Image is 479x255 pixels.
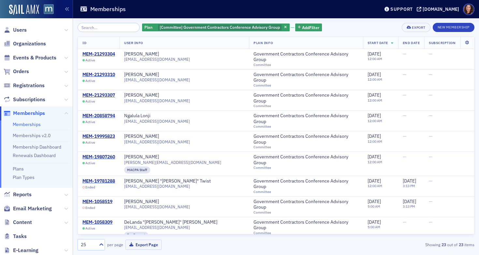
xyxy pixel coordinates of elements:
[39,4,54,15] a: View Homepage
[429,219,432,225] span: —
[4,247,38,254] a: E-Learning
[368,183,382,188] time: 12:00 AM
[429,133,432,139] span: —
[429,199,432,204] span: —
[403,204,415,209] time: 3:13 PM
[4,233,27,240] a: Tasks
[13,68,29,75] span: Orders
[144,24,152,30] span: Plan
[368,204,380,209] time: 5:00 AM
[254,113,358,124] a: Government Contractors Conference Advisory Group
[403,113,406,119] span: —
[433,24,474,30] a: New Membership
[85,58,95,62] span: Active
[417,7,461,11] button: [DOMAIN_NAME]
[85,140,95,145] span: Active
[403,199,416,204] span: [DATE]
[254,134,358,145] a: Government Contractors Conference Advisory Group
[302,24,319,30] span: Add Filter
[4,191,32,198] a: Reports
[254,190,358,194] div: Committee
[368,178,381,184] span: [DATE]
[429,40,456,45] span: Subscription
[390,6,413,12] div: Support
[403,183,415,188] time: 3:13 PM
[368,72,381,77] span: [DATE]
[124,199,159,205] a: [PERSON_NAME]
[78,23,140,32] input: Search…
[82,40,86,45] span: ID
[82,154,115,160] a: MEM-19807260
[90,5,126,13] h1: Memberships
[368,219,381,225] span: [DATE]
[13,174,35,180] a: Plan Types
[13,144,61,150] a: Membership Dashboard
[403,219,406,225] span: —
[85,185,95,189] span: Ended
[402,23,430,32] button: Export
[82,92,115,98] a: MEM-21293307
[124,154,159,160] a: [PERSON_NAME]
[13,152,56,158] a: Renewals Dashboard
[403,178,416,184] span: [DATE]
[13,205,52,212] span: Email Marketing
[125,240,162,250] button: Export Page
[13,110,45,117] span: Memberships
[440,242,447,247] strong: 23
[429,178,432,184] span: —
[254,178,358,190] a: Government Contractors Conference Advisory Group
[403,40,420,45] span: End Date
[254,92,358,104] a: Government Contractors Conference Advisory Group
[124,160,221,165] span: [PERSON_NAME][EMAIL_ADDRESS][DOMAIN_NAME]
[124,57,190,62] span: [EMAIL_ADDRESS][DOMAIN_NAME]
[142,24,290,32] div: [Committee] Government Contractors Conference Advisory Group
[254,40,273,45] span: Plan Info
[403,92,406,98] span: —
[4,40,46,47] a: Organizations
[254,104,358,108] div: Committee
[4,205,52,212] a: Email Marketing
[82,134,115,139] div: MEM-19995823
[124,204,190,209] span: [EMAIL_ADDRESS][DOMAIN_NAME]
[368,139,382,144] time: 12:00 AM
[4,54,56,61] a: Events & Products
[124,232,148,238] div: Tax Exempt
[368,154,381,160] span: [DATE]
[412,26,425,29] div: Export
[124,40,143,45] span: User Info
[124,219,217,225] a: DeLanda "[PERSON_NAME]" [PERSON_NAME]
[13,121,41,127] a: Memberships
[9,5,39,15] img: SailAMX
[124,167,150,173] div: MACPA Staff
[254,219,358,231] a: Government Contractors Conference Advisory Group
[85,99,95,104] span: Active
[4,96,45,103] a: Subscriptions
[124,225,190,230] span: [EMAIL_ADDRESS][DOMAIN_NAME]
[160,24,280,30] span: [Committee] Government Contractors Conference Advisory Group
[13,233,27,240] span: Tasks
[82,178,115,184] div: MEM-19781288
[124,98,190,103] span: [EMAIL_ADDRESS][DOMAIN_NAME]
[429,154,432,160] span: —
[124,72,159,78] a: [PERSON_NAME]
[368,98,382,103] time: 12:00 AM
[124,51,159,57] div: [PERSON_NAME]
[82,113,115,119] a: MEM-20858794
[124,92,159,98] a: [PERSON_NAME]
[13,133,51,138] a: Memberships v2.0
[368,77,382,82] time: 12:00 AM
[107,242,123,247] label: per page
[13,82,45,89] span: Registrations
[368,160,382,164] time: 12:00 AM
[433,23,474,32] button: New Membership
[13,40,46,47] span: Organizations
[423,6,459,12] div: [DOMAIN_NAME]
[82,51,115,57] div: MEM-21293304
